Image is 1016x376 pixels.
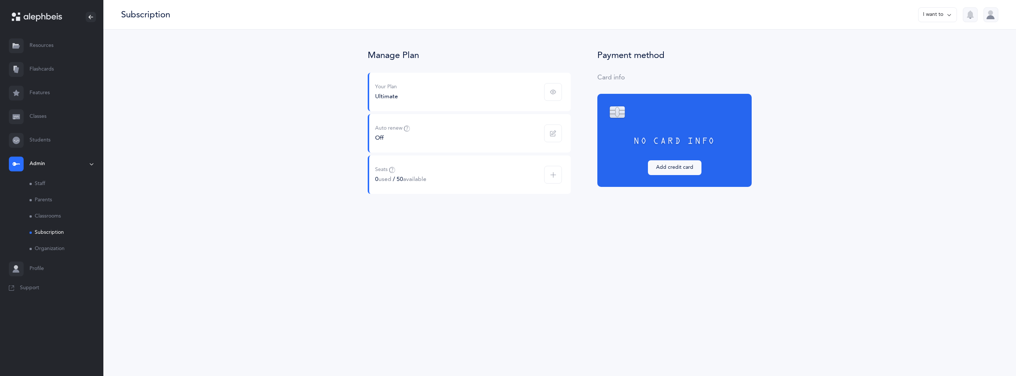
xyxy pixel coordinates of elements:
[375,166,426,174] div: Seats
[20,284,39,292] span: Support
[403,176,426,182] span: available
[648,160,701,175] button: Add credit card
[375,125,410,132] div: Auto renew
[375,175,426,183] div: 0
[918,7,957,22] button: I want to
[375,83,398,91] div: Your Plan
[30,241,103,257] a: Organization
[609,106,625,119] img: chip.svg
[609,134,740,148] div: No card info
[30,208,103,225] a: Classrooms
[30,176,103,192] a: Staff
[597,73,752,82] div: Card info
[597,50,752,61] div: Payment method
[30,192,103,208] a: Parents
[121,8,170,21] div: Subscription
[368,50,571,61] div: Manage Plan
[375,134,384,141] span: Off
[375,92,398,100] div: Ultimate
[393,176,426,182] span: / 50
[30,225,103,241] a: Subscription
[378,176,391,182] span: used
